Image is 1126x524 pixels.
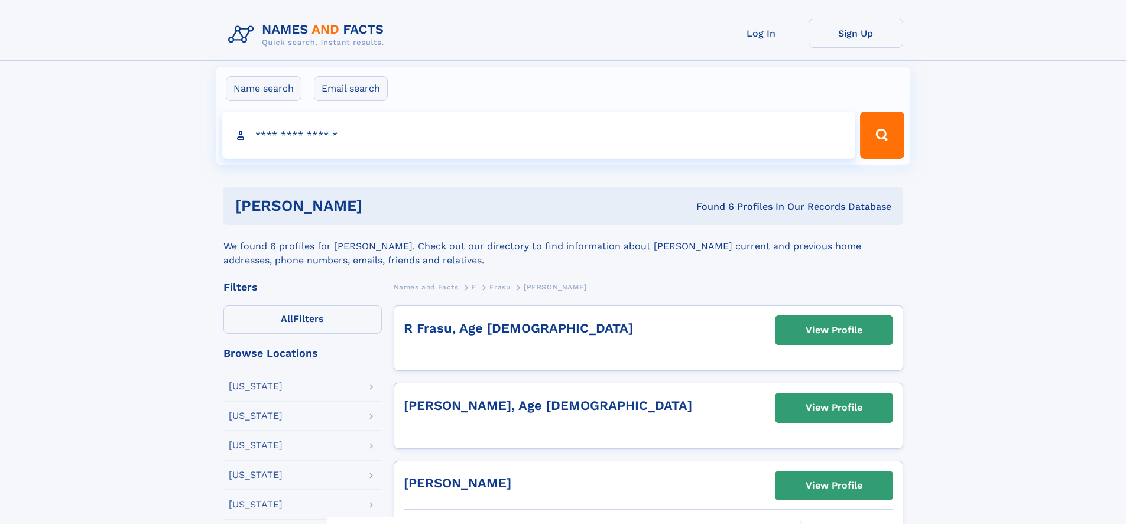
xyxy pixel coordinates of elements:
label: Name search [226,76,301,101]
div: [US_STATE] [229,470,283,480]
label: Filters [223,305,382,334]
span: Frasu [489,283,510,291]
a: View Profile [775,393,893,422]
a: [PERSON_NAME] [404,476,511,490]
a: Log In [714,19,809,48]
span: All [281,313,293,324]
div: View Profile [806,394,862,421]
span: F [472,283,476,291]
div: View Profile [806,317,862,344]
div: [US_STATE] [229,500,283,509]
a: View Profile [775,316,893,344]
a: [PERSON_NAME], Age [DEMOGRAPHIC_DATA] [404,398,692,413]
a: R Frasu, Age [DEMOGRAPHIC_DATA] [404,321,633,336]
div: [US_STATE] [229,382,283,391]
a: Names and Facts [394,279,459,294]
div: Browse Locations [223,348,382,359]
a: Frasu [489,279,510,294]
input: search input [222,112,855,159]
a: View Profile [775,471,893,500]
button: Search Button [860,112,904,159]
label: Email search [314,76,388,101]
h1: [PERSON_NAME] [235,198,530,213]
div: [US_STATE] [229,441,283,450]
div: View Profile [806,472,862,499]
div: We found 6 profiles for [PERSON_NAME]. Check out our directory to find information about [PERSON_... [223,225,903,268]
div: [US_STATE] [229,411,283,421]
a: Sign Up [809,19,903,48]
img: Logo Names and Facts [223,19,394,51]
span: [PERSON_NAME] [524,283,587,291]
a: F [472,279,476,294]
div: Filters [223,282,382,292]
div: Found 6 Profiles In Our Records Database [529,200,891,213]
